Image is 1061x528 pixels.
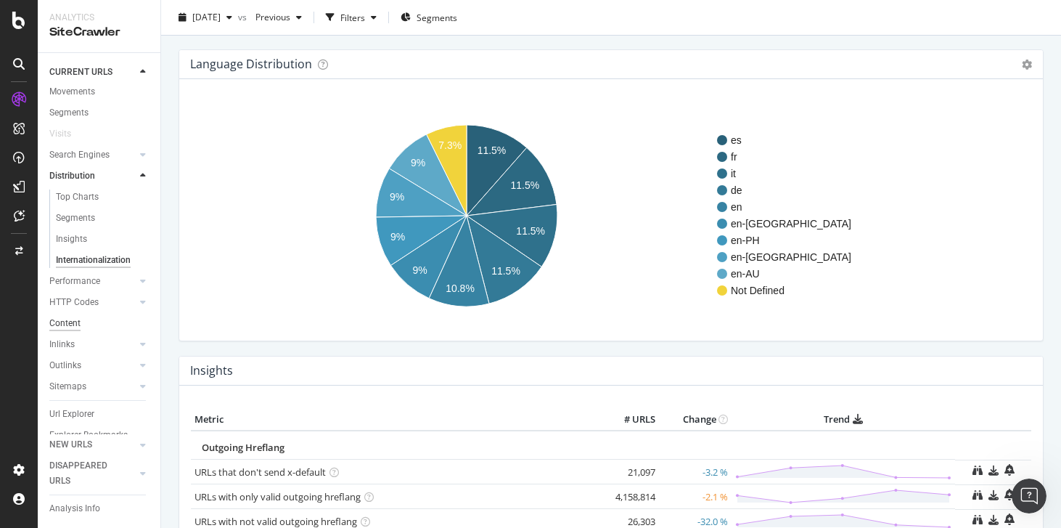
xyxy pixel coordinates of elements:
[49,379,136,394] a: Sitemaps
[56,232,150,247] a: Insights
[411,157,425,168] text: 9%
[194,466,326,479] a: URLs that don't send x-default
[49,295,136,310] a: HTTP Codes
[49,428,128,443] div: Explorer Bookmarks
[56,190,99,205] div: Top Charts
[49,407,150,422] a: Url Explorer
[601,484,659,509] td: 4,158,814
[49,407,94,422] div: Url Explorer
[190,54,312,74] h4: Language Distribution
[49,168,95,184] div: Distribution
[250,6,308,29] button: Previous
[49,168,136,184] a: Distribution
[395,6,463,29] button: Segments
[190,361,233,381] h4: Insights
[732,409,955,431] th: Trend
[49,147,110,163] div: Search Engines
[49,379,86,394] div: Sitemaps
[731,151,737,163] text: fr
[491,266,520,277] text: 11.5%
[1022,60,1032,70] i: Options
[478,145,507,156] text: 11.5%
[1004,489,1015,500] div: bell-plus
[49,147,136,163] a: Search Engines
[390,191,404,203] text: 9%
[731,168,736,179] text: it
[731,268,760,280] text: en-AU
[49,126,71,142] div: Visits
[49,358,81,373] div: Outlinks
[49,24,149,41] div: SiteCrawler
[49,428,150,443] a: Explorer Bookmarks
[659,484,732,509] td: -2.1 %
[601,460,659,484] td: 21,097
[202,441,284,454] span: Outgoing Hreflang
[49,358,136,373] a: Outlinks
[731,235,760,246] text: en-PH
[49,274,136,289] a: Performance
[250,11,290,23] span: Previous
[49,84,95,99] div: Movements
[731,251,851,263] text: en-[GEOGRAPHIC_DATA]
[438,139,462,151] text: 7.3%
[49,501,100,516] div: Analysis Info
[49,458,136,489] a: DISAPPEARED URLS
[56,253,131,268] div: Internationalization
[49,65,112,80] div: CURRENT URLS
[238,11,250,23] span: vs
[417,11,457,23] span: Segments
[49,316,81,331] div: Content
[49,105,150,121] a: Segments
[1004,464,1015,476] div: bell-plus
[194,490,361,503] a: URLs with only valid outgoing hreflang
[49,84,150,99] a: Movements
[192,11,221,23] span: 2025 Sep. 1st
[659,460,732,484] td: -3.2 %
[49,316,150,331] a: Content
[516,225,545,237] text: 11.5%
[601,409,659,431] th: # URLS
[191,409,601,431] th: Metric
[49,437,92,452] div: NEW URLS
[56,232,87,247] div: Insights
[659,409,732,431] th: Change
[1004,513,1015,525] div: bell-plus
[390,231,405,243] text: 9%
[320,6,382,29] button: Filters
[49,458,123,489] div: DISAPPEARED URLS
[446,283,475,294] text: 10.8%
[49,337,75,352] div: Inlinks
[49,105,89,121] div: Segments
[731,184,742,196] text: de
[56,190,150,205] a: Top Charts
[340,11,365,23] div: Filters
[731,201,742,213] text: en
[49,501,150,516] a: Analysis Info
[49,12,149,24] div: Analytics
[731,218,851,230] text: en-[GEOGRAPHIC_DATA]
[56,211,150,226] a: Segments
[412,264,427,276] text: 9%
[49,437,136,452] a: NEW URLS
[56,253,150,268] a: Internationalization
[510,179,539,191] text: 11.5%
[49,337,136,352] a: Inlinks
[49,295,99,310] div: HTTP Codes
[49,65,136,80] a: CURRENT URLS
[194,515,357,528] a: URLs with not valid outgoing hreflang
[49,126,86,142] a: Visits
[731,285,785,296] text: Not Defined
[173,6,238,29] button: [DATE]
[731,134,742,146] text: es
[56,211,95,226] div: Segments
[191,102,1031,329] svg: A chart.
[1012,479,1046,513] iframe: Intercom live chat
[49,274,100,289] div: Performance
